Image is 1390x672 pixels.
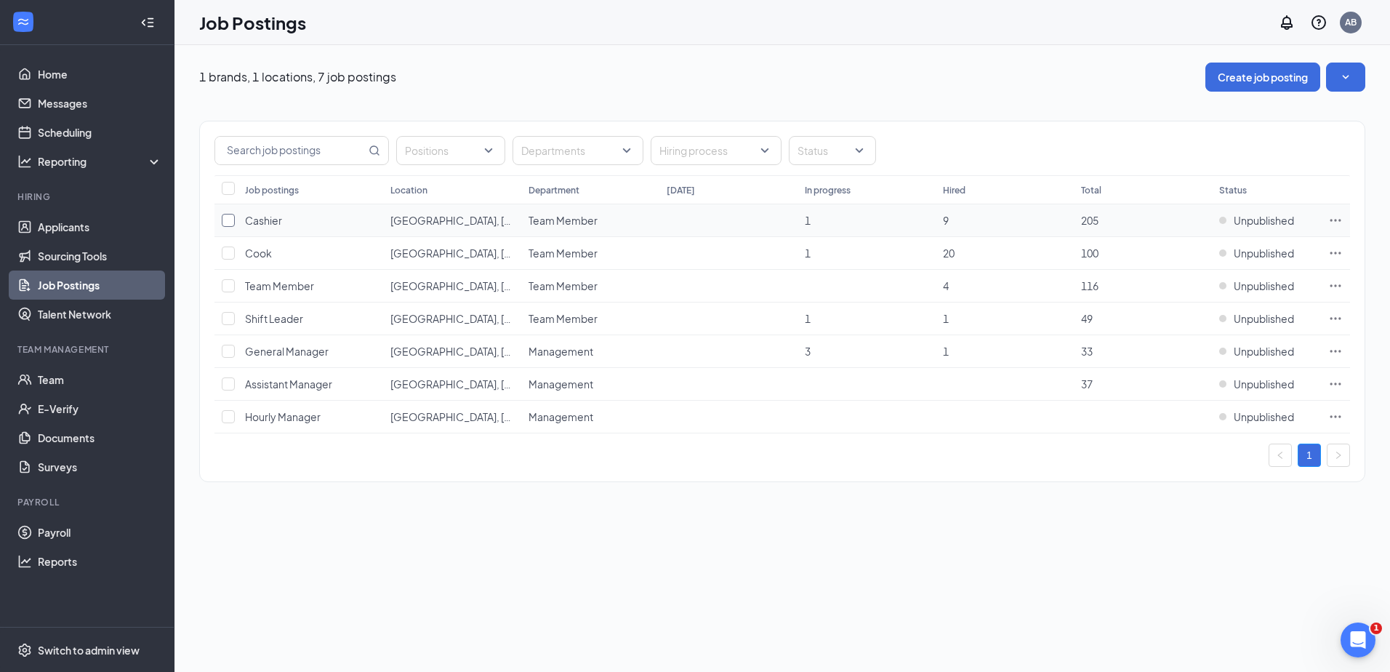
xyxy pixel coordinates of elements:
span: 33 [1081,345,1093,358]
td: Charlotte, NC [383,204,521,237]
span: Team Member [529,214,598,227]
div: Team Management [17,343,159,356]
span: General Manager [245,345,329,358]
span: [GEOGRAPHIC_DATA], [GEOGRAPHIC_DATA] [390,377,607,391]
span: Cashier [245,214,282,227]
span: Hourly Manager [245,410,321,423]
svg: Notifications [1278,14,1295,31]
a: Home [38,60,162,89]
span: 100 [1081,247,1098,260]
svg: QuestionInfo [1310,14,1327,31]
p: 1 brands, 1 locations, 7 job postings [199,69,396,85]
td: Team Member [521,303,659,335]
span: 9 [943,214,949,227]
span: Unpublished [1234,213,1294,228]
td: Charlotte, NC [383,335,521,368]
span: [GEOGRAPHIC_DATA], [GEOGRAPHIC_DATA] [390,312,607,325]
td: Team Member [521,270,659,303]
span: Team Member [529,279,598,292]
svg: Settings [17,643,32,657]
div: Hiring [17,191,159,203]
svg: Analysis [17,154,32,169]
svg: WorkstreamLogo [16,15,31,29]
button: right [1327,444,1350,467]
span: [GEOGRAPHIC_DATA], [GEOGRAPHIC_DATA] [390,345,607,358]
svg: Ellipses [1328,279,1343,293]
div: Reporting [38,154,163,169]
a: Scheduling [38,118,162,147]
span: 116 [1081,279,1098,292]
span: Unpublished [1234,377,1294,391]
td: Management [521,368,659,401]
td: Team Member [521,237,659,270]
span: 1 [943,312,949,325]
span: Unpublished [1234,409,1294,424]
li: 1 [1298,444,1321,467]
span: Team Member [529,312,598,325]
span: Management [529,345,593,358]
span: 49 [1081,312,1093,325]
th: [DATE] [659,175,798,204]
a: Reports [38,547,162,576]
span: 1 [943,345,949,358]
a: Talent Network [38,300,162,329]
a: Documents [38,423,162,452]
span: [GEOGRAPHIC_DATA], [GEOGRAPHIC_DATA] [390,410,607,423]
span: 20 [943,247,955,260]
svg: Ellipses [1328,311,1343,326]
span: right [1334,451,1343,460]
span: Assistant Manager [245,377,332,391]
svg: Ellipses [1328,377,1343,391]
span: Management [529,377,593,391]
svg: Ellipses [1328,246,1343,260]
th: Total [1074,175,1212,204]
div: Location [390,184,427,196]
span: 1 [805,247,811,260]
input: Search job postings [215,137,366,164]
a: Applicants [38,212,162,241]
li: Next Page [1327,444,1350,467]
td: Charlotte, NC [383,237,521,270]
svg: MagnifyingGlass [369,145,380,156]
span: 1 [805,312,811,325]
span: [GEOGRAPHIC_DATA], [GEOGRAPHIC_DATA] [390,279,607,292]
button: SmallChevronDown [1326,63,1365,92]
span: [GEOGRAPHIC_DATA], [GEOGRAPHIC_DATA] [390,247,607,260]
svg: Collapse [140,15,155,30]
span: Team Member [245,279,314,292]
h1: Job Postings [199,10,306,35]
span: Unpublished [1234,279,1294,293]
td: Charlotte, NC [383,270,521,303]
td: Management [521,401,659,433]
button: Create job posting [1205,63,1320,92]
span: 4 [943,279,949,292]
a: E-Verify [38,394,162,423]
svg: Ellipses [1328,344,1343,359]
a: 1 [1298,444,1320,466]
span: Cook [245,247,272,260]
td: Charlotte, NC [383,303,521,335]
td: Charlotte, NC [383,401,521,433]
td: Management [521,335,659,368]
div: Department [529,184,579,196]
td: Team Member [521,204,659,237]
span: Unpublished [1234,344,1294,359]
a: Job Postings [38,271,162,300]
svg: SmallChevronDown [1338,70,1353,84]
span: Management [529,410,593,423]
a: Messages [38,89,162,118]
svg: Ellipses [1328,409,1343,424]
span: Team Member [529,247,598,260]
span: 37 [1081,377,1093,391]
td: Charlotte, NC [383,368,521,401]
span: 3 [805,345,811,358]
span: 1 [805,214,811,227]
span: left [1276,451,1285,460]
button: left [1269,444,1292,467]
a: Sourcing Tools [38,241,162,271]
th: Status [1212,175,1321,204]
a: Payroll [38,518,162,547]
div: Switch to admin view [38,643,140,657]
div: AB [1345,16,1357,28]
li: Previous Page [1269,444,1292,467]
